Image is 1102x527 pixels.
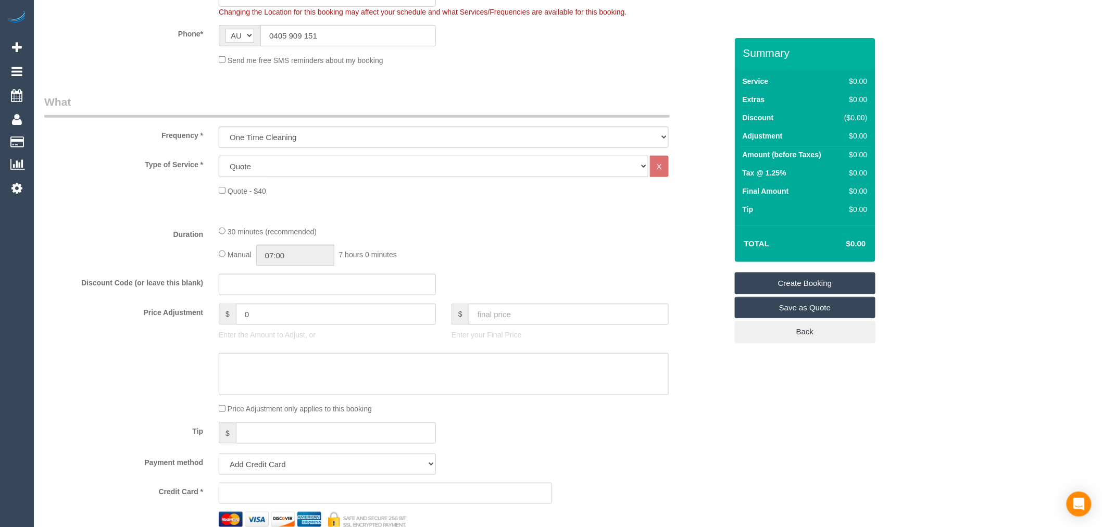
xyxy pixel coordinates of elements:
[743,112,774,123] label: Discount
[452,330,669,340] p: Enter your Final Price
[228,405,372,413] span: Price Adjustment only applies to this booking
[452,304,469,325] span: $
[840,186,868,196] div: $0.00
[743,168,786,178] label: Tax @ 1.25%
[219,8,627,16] span: Changing the Location for this booking may affect your schedule and what Services/Frequencies are...
[840,112,868,123] div: ($0.00)
[219,422,236,444] span: $
[744,239,770,248] strong: Total
[228,56,383,65] span: Send me free SMS reminders about my booking
[743,149,821,160] label: Amount (before Taxes)
[36,225,211,240] label: Duration
[36,156,211,170] label: Type of Service *
[228,228,317,236] span: 30 minutes (recommended)
[219,304,236,325] span: $
[743,47,870,59] h3: Summary
[36,454,211,468] label: Payment method
[735,297,875,319] a: Save as Quote
[743,186,789,196] label: Final Amount
[469,304,669,325] input: final price
[228,489,543,498] iframe: Secure card payment input frame
[735,272,875,294] a: Create Booking
[743,76,769,86] label: Service
[840,168,868,178] div: $0.00
[735,321,875,343] a: Back
[6,10,27,25] img: Automaid Logo
[260,25,436,46] input: Phone*
[743,131,783,141] label: Adjustment
[743,204,754,215] label: Tip
[36,304,211,318] label: Price Adjustment
[36,274,211,288] label: Discount Code (or leave this blank)
[840,94,868,105] div: $0.00
[228,187,266,195] span: Quote - $40
[228,250,252,259] span: Manual
[219,330,436,340] p: Enter the Amount to Adjust, or
[743,94,765,105] label: Extras
[211,512,415,527] img: credit cards
[840,204,868,215] div: $0.00
[840,149,868,160] div: $0.00
[1067,492,1092,517] div: Open Intercom Messenger
[815,240,866,248] h4: $0.00
[36,127,211,141] label: Frequency *
[840,131,868,141] div: $0.00
[36,25,211,39] label: Phone*
[44,94,670,118] legend: What
[840,76,868,86] div: $0.00
[339,250,397,259] span: 7 hours 0 minutes
[36,483,211,497] label: Credit Card *
[36,422,211,436] label: Tip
